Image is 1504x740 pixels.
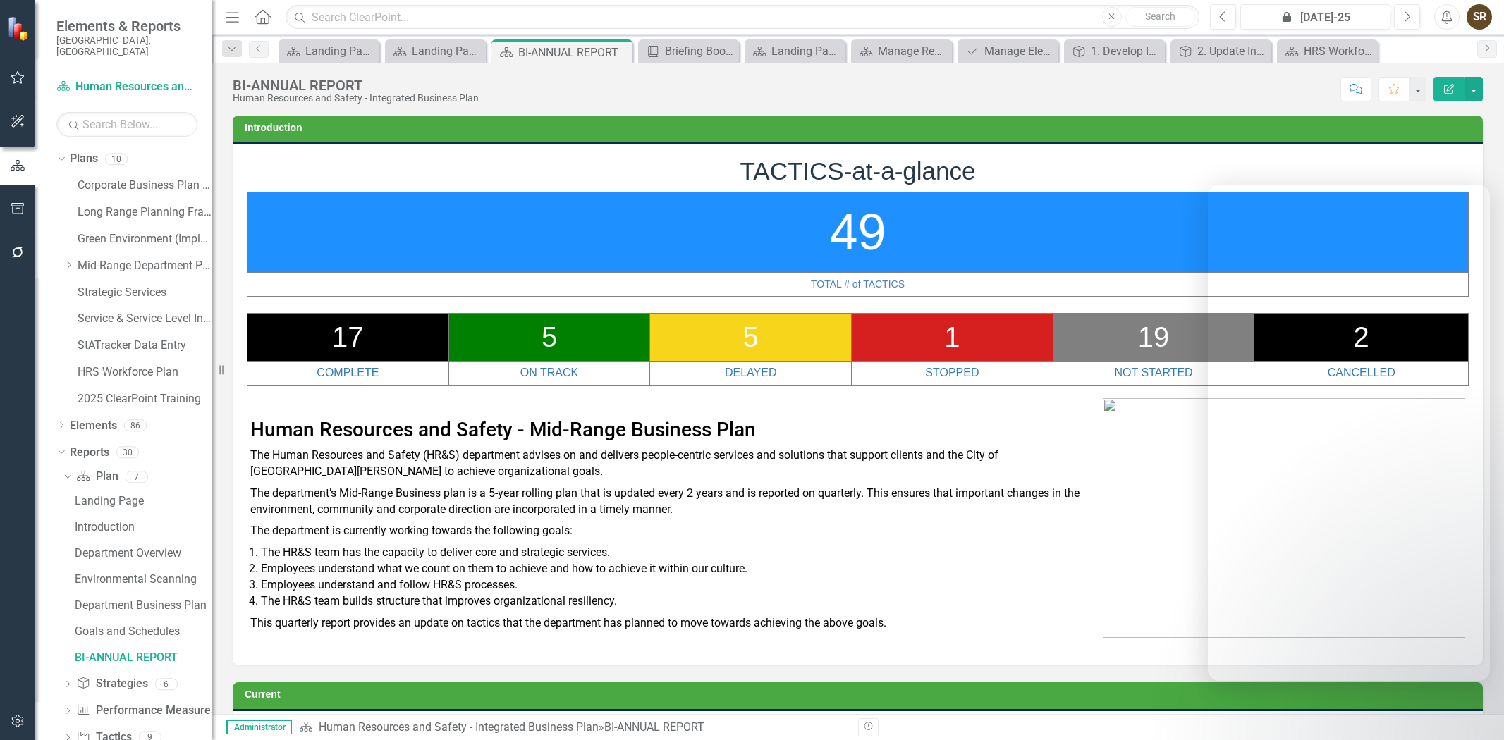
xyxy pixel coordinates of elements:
a: Plan [76,469,118,485]
div: Human Resources and Safety - Integrated Business Plan [233,93,479,104]
h3: Introduction [245,123,1476,133]
a: Strategic Services [78,285,212,301]
a: Department Overview [71,542,212,565]
div: 2. Update Integrated Business Plans [1197,42,1268,60]
button: Search [1125,7,1196,27]
span: 17 [332,321,364,352]
div: Department Overview [75,547,212,560]
a: Landing Page [389,42,482,60]
a: StATracker Data Entry [78,338,212,354]
input: Search ClearPoint... [286,5,1199,30]
div: Briefing Books [665,42,735,60]
span: 5 [542,321,557,352]
a: Department Business Plan [71,594,212,617]
h3: Current [245,689,1476,700]
iframe: Intercom live chat [1208,185,1490,681]
a: Landing Page [71,490,212,512]
a: COMPLETE [317,366,379,378]
a: 1. Develop Integrated Business Plans [1068,42,1161,60]
div: BI-ANNUAL REPORT [604,720,704,734]
p: The Human Resources and Safety (HR&S) department advises on and delivers people-centric services ... [250,448,1096,483]
p: This quarterly report provides an update on tactics that the department has planned to move towar... [250,612,1096,631]
a: Introduction [71,516,212,538]
div: Manage Reports [878,42,948,60]
span: 19 [1138,321,1170,352]
a: Green Environment (Implementation) [78,231,212,247]
a: HRS Workforce Plan [78,364,212,381]
a: Environmental Scanning [71,568,212,591]
a: ON TRACK [520,366,578,378]
div: Department Business Plan [75,599,212,612]
img: ClearPoint Strategy [7,16,32,41]
div: Landing Page [771,42,842,60]
div: Landing Page [75,495,212,507]
iframe: Intercom live chat [1456,692,1490,726]
a: NOT STARTED [1115,366,1193,378]
span: 49 [829,204,886,260]
img: ClearPoint%20%20Status%20v3.PNG [1103,398,1465,638]
div: [DATE]-25 [1245,9,1386,26]
a: Manage Elements [961,42,1055,60]
a: Human Resources and Safety - Integrated Business Plan [56,79,197,95]
input: Search Below... [56,112,197,137]
div: Introduction [75,521,212,534]
a: DELAYED [725,366,777,378]
a: Reports [70,445,109,461]
a: Corporate Business Plan ([DATE]-[DATE]) [78,178,212,194]
a: Briefing Books [642,42,735,60]
a: Strategies [76,676,147,692]
li: The HR&S team builds structure that improves organizational resiliency. [261,593,1096,610]
div: Goals and Schedules [75,625,212,638]
span: TOTAL # of TACTICS [811,278,905,290]
a: Plans [70,151,98,167]
div: 7 [126,471,148,483]
a: Elements [70,418,117,434]
a: Landing Page [748,42,842,60]
div: 30 [116,446,139,458]
a: Goals and Schedules [71,620,212,643]
div: Environmental Scanning [75,573,212,586]
span: TACTICS-at-a-glance [740,157,976,185]
span: Search [1145,11,1175,22]
div: 10 [105,153,128,165]
div: Manage Elements [984,42,1055,60]
p: The department is currently working towards the following goals: [250,520,1096,542]
li: Employees understand what we count on them to achieve and how to achieve it within our culture. [261,561,1096,577]
div: BI-ANNUAL REPORT [233,78,479,93]
div: » [299,720,848,736]
a: 2025 ClearPoint Training [78,391,212,407]
li: The HR&S team has the capacity to deliver core and strategic services. [261,545,1096,561]
a: Performance Measures [76,703,216,719]
div: HRS Workforce Plan Landing Page [1304,42,1374,60]
div: 6 [155,678,178,690]
button: SR [1467,4,1492,30]
a: Long Range Planning Framework [78,204,212,221]
a: Mid-Range Department Plans [78,258,212,274]
div: BI-ANNUAL REPORT [518,44,629,61]
a: Human Resources and Safety - Integrated Business Plan [319,720,599,734]
h2: Human Resources and Safety - Mid-Range Business Plan [250,419,1096,441]
div: Landing Page [305,42,376,60]
span: Administrator [226,720,292,734]
a: Manage Reports [855,42,948,60]
div: 86 [124,419,147,431]
button: [DATE]-25 [1240,4,1390,30]
p: The department’s Mid-Range Business plan is a 5-year rolling plan that is updated every 2 years a... [250,483,1096,521]
span: 1 [944,321,960,352]
li: Employees understand and follow HR&S processes. [261,577,1096,593]
div: Landing Page [412,42,482,60]
div: BI-ANNUAL REPORT [75,651,212,664]
a: 2. Update Integrated Business Plans [1174,42,1268,60]
a: Landing Page [282,42,376,60]
div: 1. Develop Integrated Business Plans [1091,42,1161,60]
span: Elements & Reports [56,18,197,35]
a: BI-ANNUAL REPORT [71,646,212,669]
span: 5 [743,321,759,352]
a: STOPPED [925,366,979,378]
small: [GEOGRAPHIC_DATA], [GEOGRAPHIC_DATA] [56,35,197,58]
a: HRS Workforce Plan Landing Page [1280,42,1374,60]
a: Service & Service Level Inventory [78,311,212,327]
